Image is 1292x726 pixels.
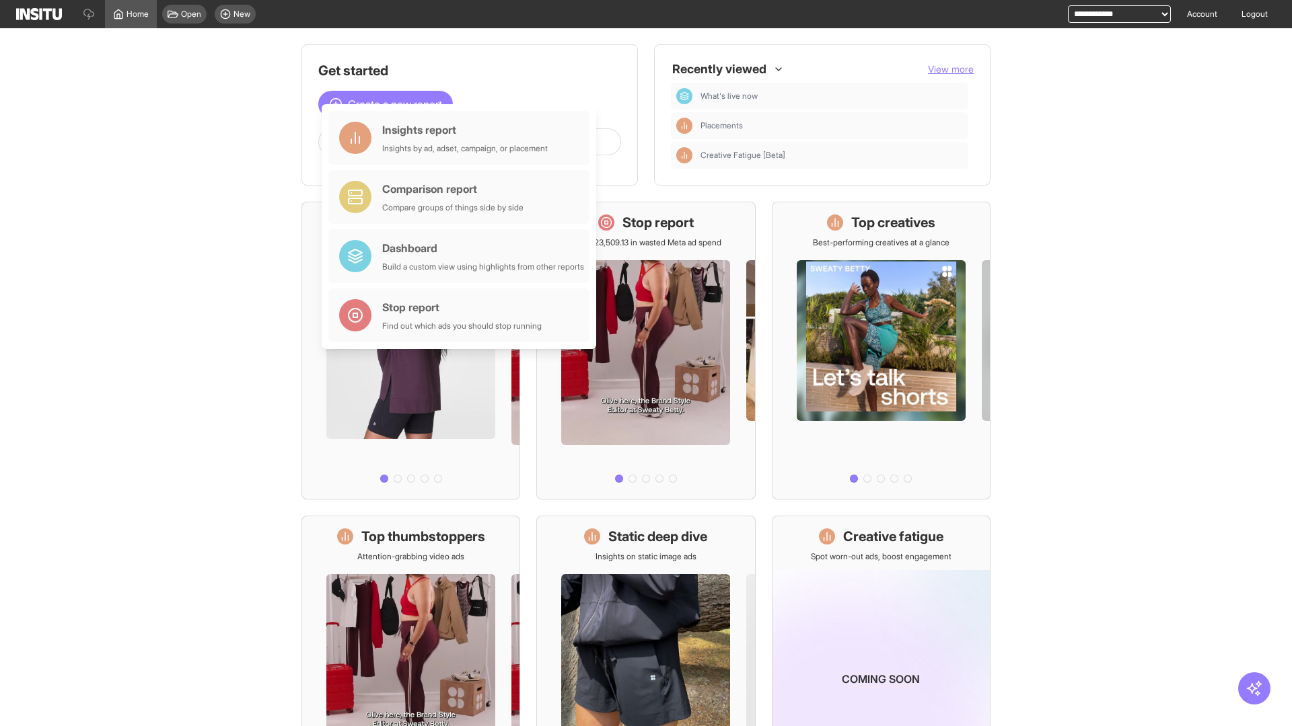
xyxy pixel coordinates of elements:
button: View more [928,63,974,76]
span: Creative Fatigue [Beta] [701,150,963,161]
h1: Get started [318,61,621,80]
div: Build a custom view using highlights from other reports [382,261,584,272]
div: Find out which ads you should stop running [382,321,542,331]
div: Insights [676,147,692,163]
span: Home [127,9,149,19]
h1: Top thumbstoppers [361,527,485,546]
span: Creative Fatigue [Beta] [701,150,785,161]
div: Dashboard [382,240,584,256]
span: Placements [701,120,963,131]
p: Attention-grabbing video ads [357,551,464,562]
a: Stop reportSave £23,509.13 in wasted Meta ad spend [536,202,755,499]
span: Create a new report [348,96,442,112]
a: What's live nowSee all active ads instantly [301,202,520,499]
button: Create a new report [318,91,453,118]
span: What's live now [701,91,963,102]
div: Dashboard [676,88,692,104]
h1: Stop report [622,213,694,232]
p: Insights on static image ads [596,551,696,562]
div: Insights by ad, adset, campaign, or placement [382,143,548,154]
h1: Static deep dive [608,527,707,546]
span: What's live now [701,91,758,102]
a: Top creativesBest-performing creatives at a glance [772,202,991,499]
p: Best-performing creatives at a glance [813,237,949,248]
div: Compare groups of things side by side [382,202,524,213]
h1: Top creatives [851,213,935,232]
span: Open [181,9,201,19]
span: View more [928,63,974,75]
div: Stop report [382,299,542,315]
span: New [234,9,250,19]
span: Placements [701,120,743,131]
div: Insights [676,118,692,134]
div: Comparison report [382,181,524,197]
img: Logo [16,8,62,20]
p: Save £23,509.13 in wasted Meta ad spend [570,237,721,248]
div: Insights report [382,122,548,138]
